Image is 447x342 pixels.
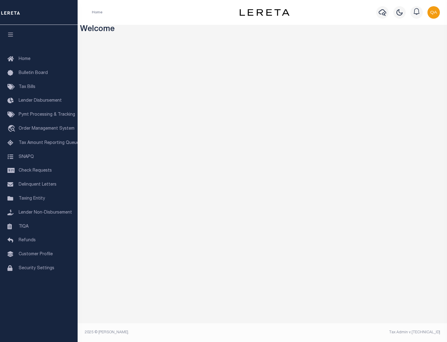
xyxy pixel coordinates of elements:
div: Tax Admin v.[TECHNICAL_ID] [267,330,440,335]
span: Delinquent Letters [19,183,56,187]
span: TIQA [19,224,29,229]
span: Home [19,57,30,61]
span: Tax Amount Reporting Queue [19,141,79,145]
div: 2025 © [PERSON_NAME]. [80,330,263,335]
span: Taxing Entity [19,196,45,201]
span: Security Settings [19,266,54,270]
i: travel_explore [7,125,17,133]
span: Refunds [19,238,36,243]
span: Tax Bills [19,85,35,89]
img: svg+xml;base64,PHN2ZyB4bWxucz0iaHR0cDovL3d3dy53My5vcmcvMjAwMC9zdmciIHBvaW50ZXItZXZlbnRzPSJub25lIi... [427,6,440,19]
span: Order Management System [19,127,74,131]
span: Bulletin Board [19,71,48,75]
span: Lender Disbursement [19,99,62,103]
li: Home [92,10,102,15]
h3: Welcome [80,25,445,35]
span: Customer Profile [19,252,53,256]
span: Pymt Processing & Tracking [19,113,75,117]
img: logo-dark.svg [240,9,289,16]
span: Lender Non-Disbursement [19,210,72,215]
span: SNAPQ [19,155,34,159]
span: Check Requests [19,169,52,173]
